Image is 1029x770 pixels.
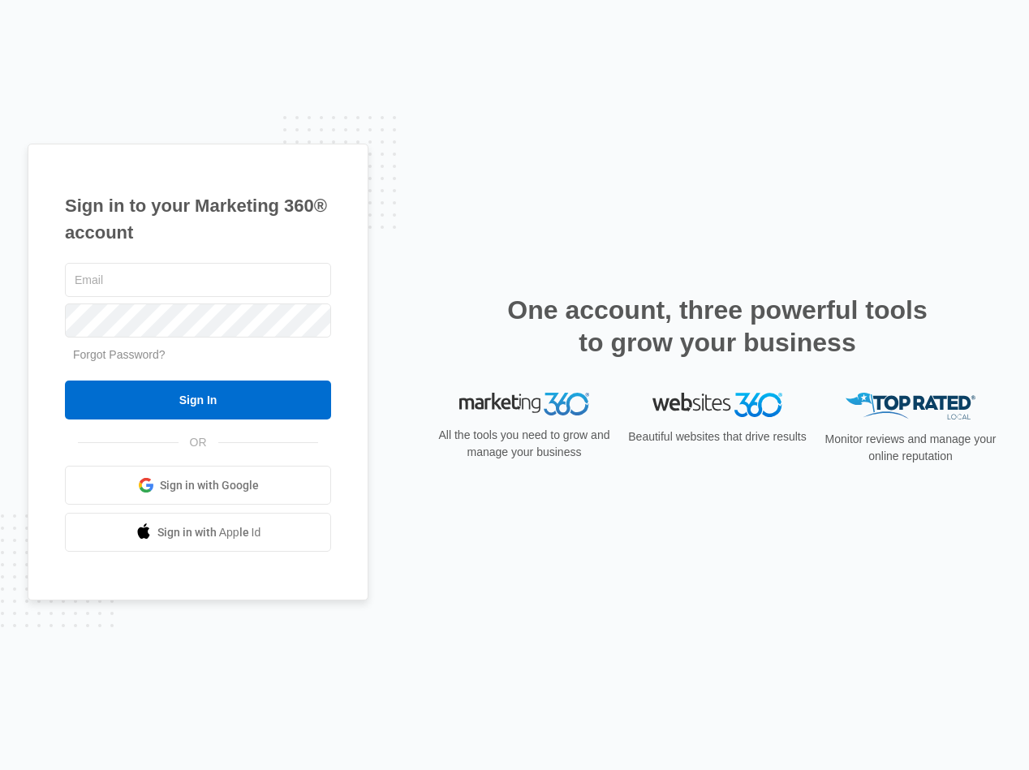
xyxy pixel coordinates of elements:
[65,466,331,505] a: Sign in with Google
[502,294,932,359] h2: One account, three powerful tools to grow your business
[626,428,808,445] p: Beautiful websites that drive results
[179,434,218,451] span: OR
[846,393,975,419] img: Top Rated Local
[459,393,589,415] img: Marketing 360
[65,263,331,297] input: Email
[820,431,1001,465] p: Monitor reviews and manage your online reputation
[433,427,615,461] p: All the tools you need to grow and manage your business
[65,513,331,552] a: Sign in with Apple Id
[65,192,331,246] h1: Sign in to your Marketing 360® account
[160,477,259,494] span: Sign in with Google
[652,393,782,416] img: Websites 360
[73,348,166,361] a: Forgot Password?
[65,381,331,419] input: Sign In
[157,524,261,541] span: Sign in with Apple Id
